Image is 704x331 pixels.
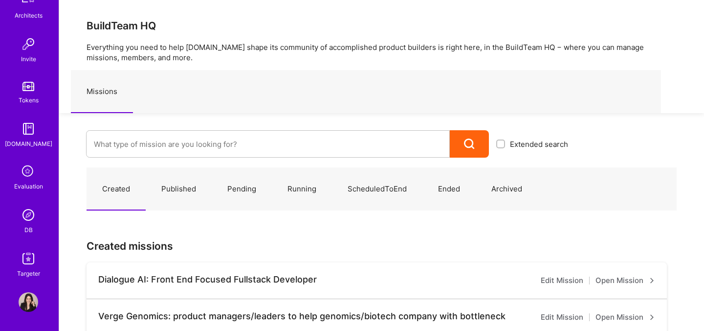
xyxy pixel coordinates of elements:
a: ScheduledToEnd [332,168,422,211]
a: Open Mission [595,311,655,323]
p: Everything you need to help [DOMAIN_NAME] shape its community of accomplished product builders is... [87,42,677,63]
div: Targeter [17,268,40,279]
div: Verge Genomics: product managers/leaders to help genomics/biotech company with bottleneck [98,311,506,322]
h3: BuildTeam HQ [87,20,677,32]
div: Evaluation [14,181,43,191]
div: Architects [15,10,43,21]
a: Edit Mission [541,311,583,323]
img: Invite [19,34,38,54]
a: Open Mission [595,275,655,286]
a: Published [146,168,212,211]
img: guide book [19,119,38,139]
i: icon ArrowRight [649,278,655,284]
a: Archived [476,168,538,211]
i: icon Search [464,139,475,150]
i: icon ArrowRight [649,314,655,320]
img: Skill Targeter [19,249,38,268]
input: What type of mission are you looking for? [94,132,442,157]
a: Running [272,168,332,211]
span: Extended search [510,139,568,149]
img: tokens [22,82,34,91]
h3: Created missions [87,240,677,252]
a: Ended [422,168,476,211]
div: Dialogue AI: Front End Focused Fullstack Developer [98,274,317,285]
div: Invite [21,54,36,64]
a: Missions [71,71,133,113]
i: icon SelectionTeam [19,163,38,181]
div: DB [24,225,33,235]
img: User Avatar [19,292,38,312]
a: Created [87,168,146,211]
div: Tokens [19,95,39,105]
img: Admin Search [19,205,38,225]
a: Pending [212,168,272,211]
div: [DOMAIN_NAME] [5,139,52,149]
a: Edit Mission [541,275,583,286]
a: User Avatar [16,292,41,312]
